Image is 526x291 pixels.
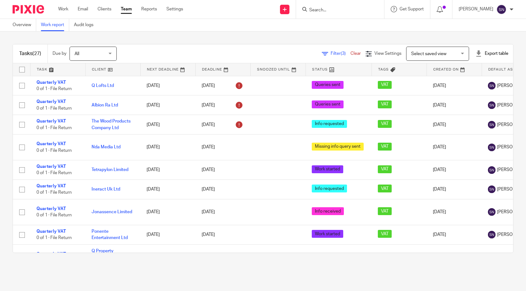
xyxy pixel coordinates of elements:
a: Albion Ra Ltd [92,103,118,107]
a: Quarterly VAT [36,80,66,85]
span: 0 of 1 · File Return [36,236,72,240]
a: Work report [41,19,69,31]
span: 0 of 1 · File Return [36,106,72,111]
a: Quarterly VAT [36,207,66,211]
span: VAT [378,165,392,173]
img: svg%3E [496,4,506,14]
td: [DATE] [427,134,482,160]
span: VAT [378,230,392,238]
span: Info received [312,207,344,215]
img: svg%3E [488,82,495,89]
a: Work [58,6,68,12]
img: svg%3E [488,121,495,128]
a: Overview [13,19,36,31]
a: Quarterly VAT [36,184,66,188]
a: Nda Media Ltd [92,145,120,149]
td: [DATE] [140,115,195,134]
img: svg%3E [488,166,495,174]
span: 0 of 1 · File Return [36,87,72,91]
span: VAT [378,185,392,192]
td: [DATE] [140,134,195,160]
p: [PERSON_NAME] [459,6,493,12]
td: [DATE] [427,115,482,134]
div: [DATE] [202,81,244,91]
a: The Wood Products Company Ltd [92,119,131,130]
a: Settings [166,6,183,12]
span: Select saved view [411,52,446,56]
span: 0 of 1 · File Return [36,213,72,217]
a: Q Property Developments Limited [92,249,121,266]
span: 0 of 1 · File Return [36,126,72,130]
td: [DATE] [140,95,195,115]
a: Ponente Entertainment Ltd [92,229,128,240]
a: Quarterly VAT [36,119,66,123]
td: [DATE] [140,225,195,244]
td: [DATE] [427,95,482,115]
div: [DATE] [202,231,244,238]
div: [DATE] [202,100,244,110]
td: [DATE] [140,180,195,199]
a: Audit logs [74,19,98,31]
span: Filter [331,51,350,56]
h1: Tasks [19,50,41,57]
span: VAT [378,100,392,108]
a: Reports [141,6,157,12]
span: (3) [341,51,346,56]
div: [DATE] [202,167,244,173]
a: Team [121,6,132,12]
span: 0 of 1 · File Return [36,191,72,195]
span: Work started [312,230,343,238]
td: [DATE] [427,76,482,95]
div: Export table [475,50,508,57]
span: VAT [378,143,392,151]
div: [DATE] [202,209,244,215]
td: [DATE] [140,199,195,225]
td: [DATE] [427,244,482,270]
td: [DATE] [140,160,195,180]
span: Info requested [312,185,347,192]
span: Info requested [312,120,347,128]
div: [DATE] [202,120,244,130]
span: VAT [378,120,392,128]
span: Missing info query sent [312,143,364,151]
a: Ineract Uk Ltd [92,187,120,191]
img: svg%3E [488,231,495,238]
a: Jonassence Limited [92,210,132,214]
img: svg%3E [488,208,495,216]
span: View Settings [374,51,401,56]
span: Queries sent [312,81,344,89]
a: Email [78,6,88,12]
span: (27) [32,51,41,56]
td: [DATE] [427,160,482,180]
a: Quarterly VAT [36,100,66,104]
span: Queries sent [312,100,344,108]
td: [DATE] [427,225,482,244]
span: 0 of 1 · File Return [36,171,72,175]
a: Q Lofts Ltd [92,83,114,88]
span: All [75,52,79,56]
input: Search [309,8,365,13]
div: [DATE] [202,186,244,192]
div: [DATE] [202,144,244,150]
img: svg%3E [488,185,495,193]
p: Due by [53,50,66,57]
a: Quarterly VAT [36,142,66,146]
img: svg%3E [488,144,495,151]
span: Work started [312,165,343,173]
img: Pixie [13,5,44,14]
a: Quarterly VAT [36,252,66,256]
a: Clear [350,51,361,56]
a: Quarterly VAT [36,229,66,234]
td: [DATE] [140,244,195,270]
span: Tags [378,68,389,71]
td: [DATE] [427,199,482,225]
span: 0 of 1 · File Return [36,148,72,153]
span: Get Support [400,7,424,11]
a: Clients [98,6,111,12]
img: svg%3E [488,101,495,109]
span: VAT [378,207,392,215]
td: [DATE] [427,180,482,199]
td: [DATE] [140,76,195,95]
a: Quarterly VAT [36,164,66,169]
a: Tetrapylon Limited [92,168,128,172]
